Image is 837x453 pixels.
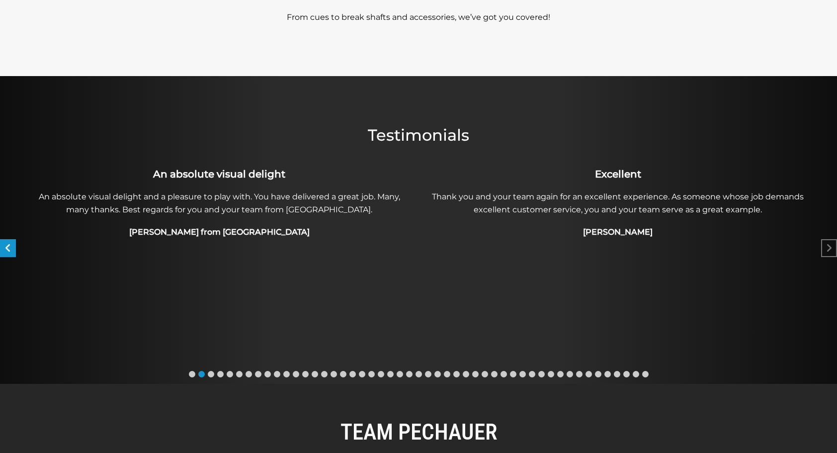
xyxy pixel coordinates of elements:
[25,166,414,243] div: 2 / 49
[135,11,702,23] p: From cues to break shafts and accessories, we’ve got you covered!
[25,190,413,216] p: An absolute visual delight and a pleasure to play with. You have delivered a great job. Many, man...
[423,166,812,243] div: 3 / 49
[424,226,812,238] h4: [PERSON_NAME]
[424,167,812,181] h3: Excellent
[25,167,413,181] h3: An absolute visual delight
[424,190,812,216] p: Thank you and your team again for an excellent experience. As someone whose job demands excellent...
[25,226,413,238] h4: [PERSON_NAME] from [GEOGRAPHIC_DATA]
[135,419,702,446] h2: TEAM PECHAUER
